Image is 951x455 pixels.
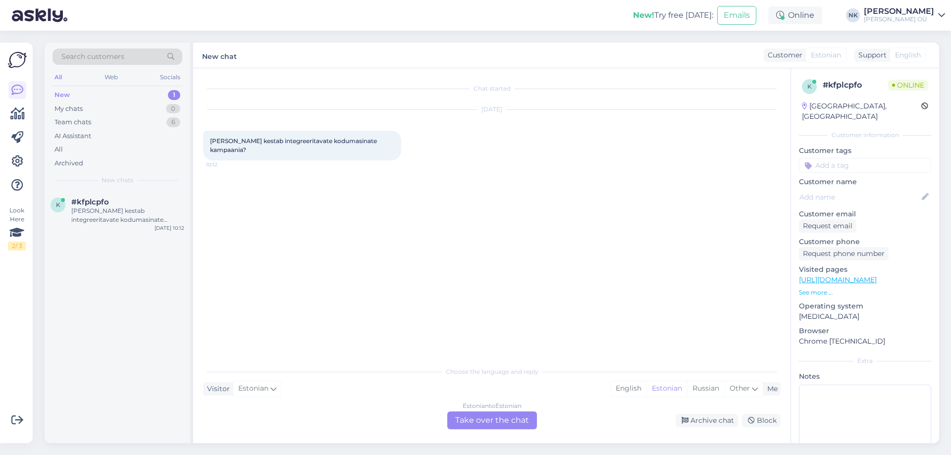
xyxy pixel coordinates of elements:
div: Extra [799,356,931,365]
span: English [895,50,921,60]
div: [DATE] 10:12 [155,224,184,232]
div: Take over the chat [447,411,537,429]
div: Block [742,414,781,427]
div: Try free [DATE]: [633,9,713,21]
div: Request email [799,219,856,233]
span: [PERSON_NAME] kestab integreeritavate kodumasinate kampaania? [210,137,378,153]
div: 1 [168,90,180,100]
div: Visitor [203,384,230,394]
a: [PERSON_NAME][PERSON_NAME] OÜ [864,7,945,23]
div: [GEOGRAPHIC_DATA], [GEOGRAPHIC_DATA] [802,101,921,122]
span: New chats [102,176,133,185]
p: See more ... [799,288,931,297]
div: Look Here [8,206,26,251]
div: 6 [166,117,180,127]
div: Support [854,50,887,60]
div: AI Assistant [54,131,91,141]
div: Choose the language and reply [203,367,781,376]
p: Operating system [799,301,931,311]
div: Russian [687,381,724,396]
p: [MEDICAL_DATA] [799,311,931,322]
span: Search customers [61,51,124,62]
p: Browser [799,326,931,336]
div: All [53,71,64,84]
button: Emails [717,6,756,25]
p: Customer email [799,209,931,219]
div: Archived [54,158,83,168]
span: #kfplcpfo [71,198,109,206]
p: Visited pages [799,264,931,275]
div: Online [768,6,822,24]
img: Askly Logo [8,51,27,69]
div: 0 [166,104,180,114]
label: New chat [202,49,237,62]
span: k [807,83,812,90]
span: Estonian [811,50,841,60]
div: Estonian to Estonian [463,402,522,410]
p: Notes [799,371,931,382]
b: New! [633,10,654,20]
div: Socials [158,71,182,84]
input: Add a tag [799,158,931,173]
div: [PERSON_NAME] kestab integreeritavate kodumasinate kampaania? [71,206,184,224]
span: Online [888,80,928,91]
div: # kfplcpfo [823,79,888,91]
a: [URL][DOMAIN_NAME] [799,275,877,284]
div: NK [846,8,860,22]
span: Estonian [238,383,268,394]
div: [PERSON_NAME] OÜ [864,15,934,23]
div: Estonian [646,381,687,396]
div: Request phone number [799,247,889,260]
div: New [54,90,70,100]
p: Customer phone [799,237,931,247]
div: Me [763,384,778,394]
div: [DATE] [203,105,781,114]
div: 2 / 3 [8,242,26,251]
div: Archive chat [676,414,738,427]
div: English [611,381,646,396]
div: Web [103,71,120,84]
span: 10:12 [206,161,243,168]
span: Other [730,384,750,393]
div: All [54,145,63,154]
span: k [56,201,60,208]
div: [PERSON_NAME] [864,7,934,15]
p: Chrome [TECHNICAL_ID] [799,336,931,347]
div: Customer information [799,131,931,140]
div: My chats [54,104,83,114]
input: Add name [799,192,920,202]
p: Customer tags [799,146,931,156]
div: Team chats [54,117,91,127]
div: Chat started [203,84,781,93]
div: Customer [764,50,802,60]
p: Customer name [799,177,931,187]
